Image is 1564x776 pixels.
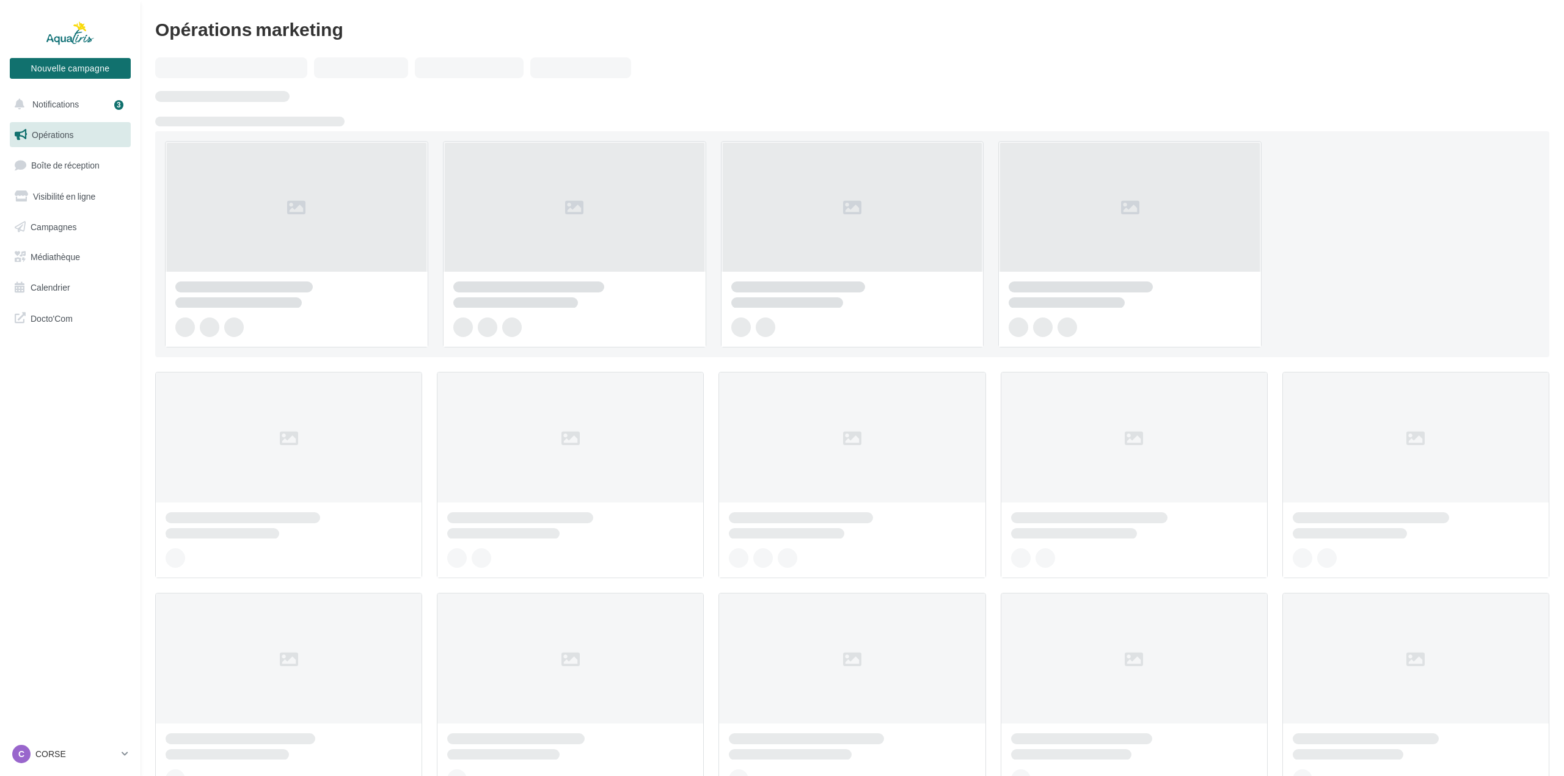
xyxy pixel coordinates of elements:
a: Campagnes [7,214,133,240]
button: Notifications 3 [7,92,128,117]
span: Médiathèque [31,252,80,262]
a: Médiathèque [7,244,133,270]
a: Boîte de réception [7,152,133,178]
a: Calendrier [7,275,133,300]
div: 3 [114,100,123,110]
a: C CORSE [10,742,131,766]
a: Opérations [7,122,133,148]
p: CORSE [35,748,117,760]
span: Docto'Com [31,310,73,326]
span: C [18,748,24,760]
span: Boîte de réception [31,160,100,170]
span: Notifications [32,99,79,109]
span: Calendrier [31,282,70,292]
button: Nouvelle campagne [10,58,131,79]
span: Visibilité en ligne [33,191,95,201]
a: Docto'Com [7,305,133,331]
span: Campagnes [31,221,77,231]
span: Opérations [32,129,73,140]
a: Visibilité en ligne [7,184,133,209]
div: Opérations marketing [155,20,1549,38]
